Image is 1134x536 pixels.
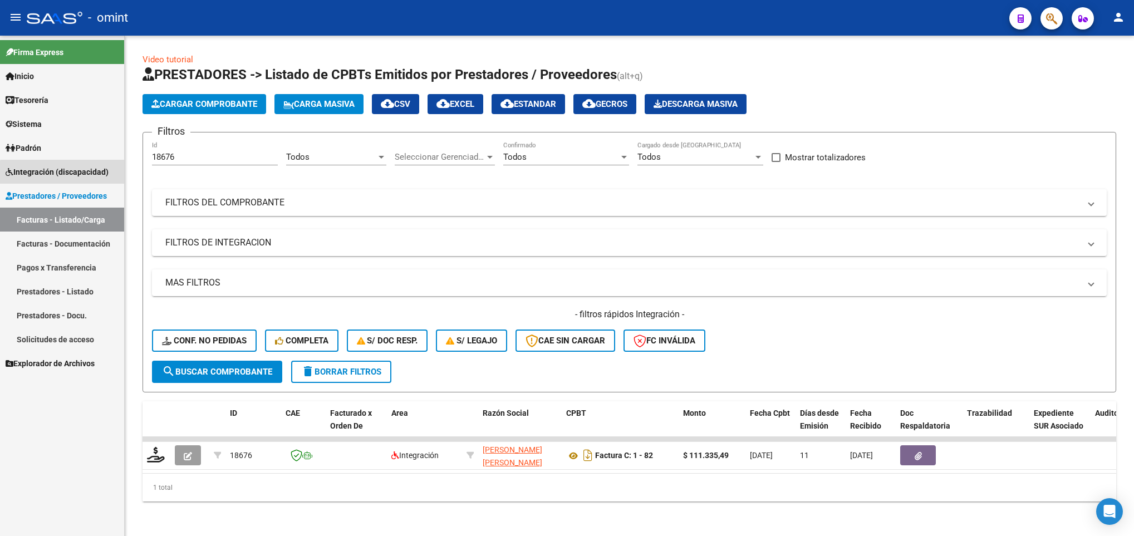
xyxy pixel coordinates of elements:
[516,330,615,352] button: CAE SIN CARGAR
[274,94,364,114] button: Carga Masiva
[6,142,41,154] span: Padrón
[526,336,605,346] span: CAE SIN CARGAR
[745,401,796,450] datatable-header-cell: Fecha Cpbt
[275,336,328,346] span: Completa
[162,336,247,346] span: Conf. no pedidas
[387,401,462,450] datatable-header-cell: Area
[1034,409,1083,430] span: Expediente SUR Asociado
[483,445,542,467] span: [PERSON_NAME] [PERSON_NAME]
[573,94,636,114] button: Gecros
[1029,401,1091,450] datatable-header-cell: Expediente SUR Asociado
[645,94,747,114] app-download-masive: Descarga masiva de comprobantes (adjuntos)
[152,189,1107,216] mat-expansion-panel-header: FILTROS DEL COMPROBANTE
[286,152,310,162] span: Todos
[330,409,372,430] span: Facturado x Orden De
[152,308,1107,321] h4: - filtros rápidos Integración -
[436,97,450,110] mat-icon: cloud_download
[6,70,34,82] span: Inicio
[683,409,706,417] span: Monto
[9,11,22,24] mat-icon: menu
[165,277,1080,289] mat-panel-title: MAS FILTROS
[581,446,595,464] i: Descargar documento
[143,67,617,82] span: PRESTADORES -> Listado de CPBTs Emitidos por Prestadores / Proveedores
[6,166,109,178] span: Integración (discapacidad)
[1112,11,1125,24] mat-icon: person
[326,401,387,450] datatable-header-cell: Facturado x Orden De
[683,451,729,460] strong: $ 111.335,49
[900,409,950,430] span: Doc Respaldatoria
[230,409,237,417] span: ID
[1095,409,1128,417] span: Auditoria
[162,367,272,377] span: Buscar Comprobante
[436,99,474,109] span: EXCEL
[562,401,679,450] datatable-header-cell: CPBT
[566,409,586,417] span: CPBT
[357,336,418,346] span: S/ Doc Resp.
[800,409,839,430] span: Días desde Emisión
[395,152,485,162] span: Seleccionar Gerenciador
[500,97,514,110] mat-icon: cloud_download
[6,94,48,106] span: Tesorería
[500,99,556,109] span: Estandar
[152,229,1107,256] mat-expansion-panel-header: FILTROS DE INTEGRACION
[162,365,175,378] mat-icon: search
[6,118,42,130] span: Sistema
[796,401,846,450] datatable-header-cell: Días desde Emisión
[152,330,257,352] button: Conf. no pedidas
[850,409,881,430] span: Fecha Recibido
[6,357,95,370] span: Explorador de Archivos
[436,330,507,352] button: S/ legajo
[582,99,627,109] span: Gecros
[6,190,107,202] span: Prestadores / Proveedores
[372,94,419,114] button: CSV
[281,401,326,450] datatable-header-cell: CAE
[151,99,257,109] span: Cargar Comprobante
[6,46,63,58] span: Firma Express
[291,361,391,383] button: Borrar Filtros
[88,6,128,30] span: - omint
[1096,498,1123,525] div: Open Intercom Messenger
[381,97,394,110] mat-icon: cloud_download
[634,336,695,346] span: FC Inválida
[391,409,408,417] span: Area
[347,330,428,352] button: S/ Doc Resp.
[165,196,1080,209] mat-panel-title: FILTROS DEL COMPROBANTE
[654,99,738,109] span: Descarga Masiva
[750,451,773,460] span: [DATE]
[800,451,809,460] span: 11
[896,401,963,450] datatable-header-cell: Doc Respaldatoria
[483,409,529,417] span: Razón Social
[381,99,410,109] span: CSV
[645,94,747,114] button: Descarga Masiva
[143,94,266,114] button: Cargar Comprobante
[617,71,643,81] span: (alt+q)
[637,152,661,162] span: Todos
[846,401,896,450] datatable-header-cell: Fecha Recibido
[230,451,252,460] span: 18676
[595,451,653,460] strong: Factura C: 1 - 82
[283,99,355,109] span: Carga Masiva
[967,409,1012,417] span: Trazabilidad
[143,55,193,65] a: Video tutorial
[503,152,527,162] span: Todos
[478,401,562,450] datatable-header-cell: Razón Social
[483,444,557,467] div: 27312953140
[963,401,1029,450] datatable-header-cell: Trazabilidad
[446,336,497,346] span: S/ legajo
[265,330,338,352] button: Completa
[152,124,190,139] h3: Filtros
[165,237,1080,249] mat-panel-title: FILTROS DE INTEGRACION
[391,451,439,460] span: Integración
[679,401,745,450] datatable-header-cell: Monto
[152,269,1107,296] mat-expansion-panel-header: MAS FILTROS
[152,361,282,383] button: Buscar Comprobante
[785,151,866,164] span: Mostrar totalizadores
[286,409,300,417] span: CAE
[492,94,565,114] button: Estandar
[582,97,596,110] mat-icon: cloud_download
[850,451,873,460] span: [DATE]
[301,365,315,378] mat-icon: delete
[428,94,483,114] button: EXCEL
[143,474,1116,501] div: 1 total
[225,401,281,450] datatable-header-cell: ID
